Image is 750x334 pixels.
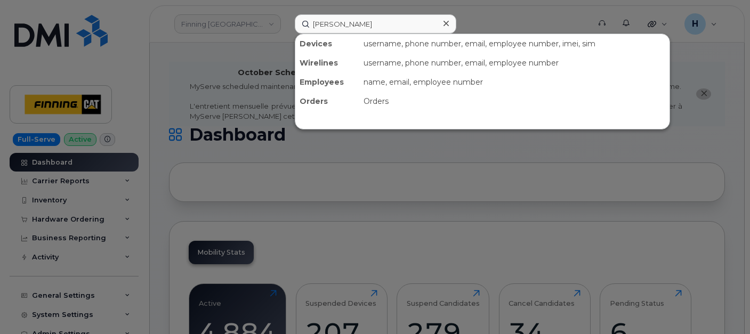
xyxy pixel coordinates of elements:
div: username, phone number, email, employee number, imei, sim [359,34,670,53]
div: Devices [295,34,359,53]
div: username, phone number, email, employee number [359,53,670,72]
div: name, email, employee number [359,72,670,92]
div: Orders [295,92,359,111]
div: Employees [295,72,359,92]
div: Orders [359,92,670,111]
div: Wirelines [295,53,359,72]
